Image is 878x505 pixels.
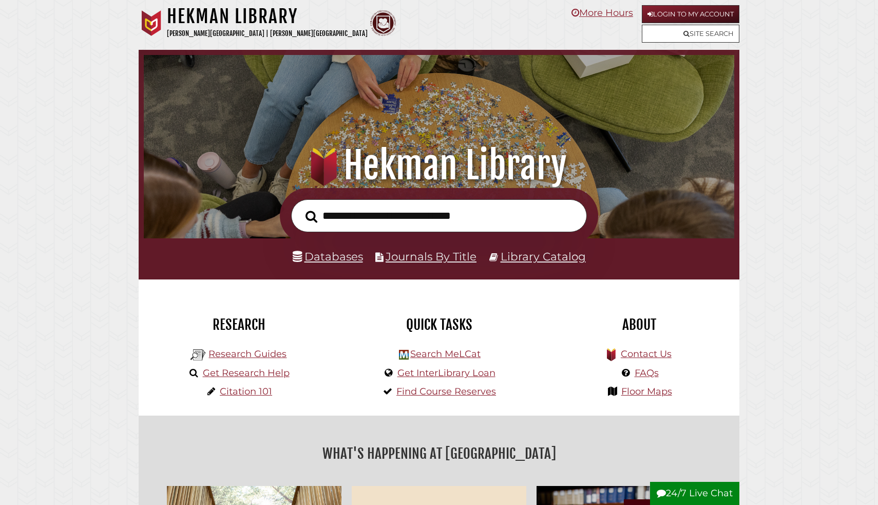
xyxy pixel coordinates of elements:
h2: About [547,316,732,333]
h2: What's Happening at [GEOGRAPHIC_DATA] [146,442,732,465]
a: Citation 101 [220,386,272,397]
a: Journals By Title [386,250,476,263]
h1: Hekman Library [157,143,721,188]
a: More Hours [571,7,633,18]
button: Search [300,208,322,226]
a: Databases [293,250,363,263]
a: Get InterLibrary Loan [397,367,495,379]
a: FAQs [635,367,659,379]
h1: Hekman Library [167,5,368,28]
a: Floor Maps [621,386,672,397]
a: Contact Us [621,348,672,360]
a: Site Search [642,25,739,43]
img: Calvin Theological Seminary [370,10,396,36]
h2: Quick Tasks [347,316,531,333]
p: [PERSON_NAME][GEOGRAPHIC_DATA] | [PERSON_NAME][GEOGRAPHIC_DATA] [167,28,368,40]
a: Get Research Help [203,367,290,379]
img: Hekman Library Logo [190,347,206,363]
img: Hekman Library Logo [399,350,409,360]
h2: Research [146,316,331,333]
img: Calvin University [139,10,164,36]
a: Library Catalog [501,250,586,263]
a: Research Guides [208,348,287,360]
a: Login to My Account [642,5,739,23]
i: Search [306,210,317,223]
a: Search MeLCat [410,348,481,360]
a: Find Course Reserves [396,386,496,397]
